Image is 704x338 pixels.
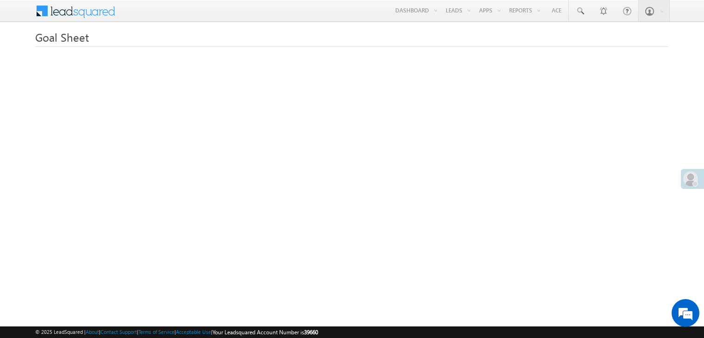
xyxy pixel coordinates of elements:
[304,329,318,336] span: 39660
[35,328,318,337] span: © 2025 LeadSquared | | | | |
[176,329,211,335] a: Acceptable Use
[100,329,137,335] a: Contact Support
[86,329,99,335] a: About
[35,30,89,44] span: Goal Sheet
[212,329,318,336] span: Your Leadsquared Account Number is
[138,329,174,335] a: Terms of Service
